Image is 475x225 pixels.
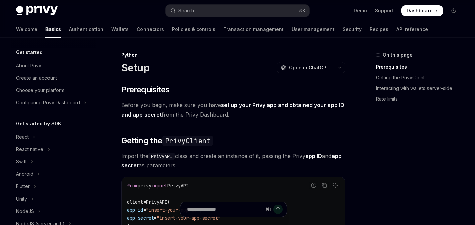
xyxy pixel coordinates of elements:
span: client [127,199,143,205]
button: Toggle React section [11,131,96,143]
div: Configuring Privy Dashboard [16,99,80,107]
button: Send message [273,205,283,214]
button: Toggle Flutter section [11,180,96,193]
a: API reference [396,21,428,37]
div: Choose your platform [16,86,64,94]
span: Prerequisites [121,84,169,95]
button: Toggle Unity section [11,193,96,205]
a: Rate limits [376,94,464,104]
a: Prerequisites [376,62,464,72]
input: Ask a question... [187,202,263,217]
span: PrivyAPI( [146,199,170,205]
div: Swift [16,158,27,166]
button: Toggle NodeJS section [11,205,96,217]
span: Import the class and create an instance of it, passing the Privy and as parameters. [121,151,345,170]
div: Search... [178,7,197,15]
div: Python [121,52,345,58]
div: React [16,133,29,141]
a: Interacting with wallets server-side [376,83,464,94]
button: Ask AI [331,181,340,190]
span: ⌘ K [298,8,305,13]
code: PrivyClient [162,136,213,146]
span: = [143,199,146,205]
a: Demo [354,7,367,14]
button: Copy the contents from the code block [320,181,329,190]
div: Android [16,170,33,178]
a: Getting the PrivyClient [376,72,464,83]
div: Unity [16,195,27,203]
span: Open in ChatGPT [289,64,330,71]
div: NodeJS [16,207,34,215]
img: dark logo [16,6,58,15]
button: Report incorrect code [309,181,318,190]
button: Toggle Configuring Privy Dashboard section [11,97,96,109]
button: Toggle React native section [11,143,96,155]
a: About Privy [11,60,96,72]
h1: Setup [121,62,149,74]
a: Transaction management [223,21,284,37]
span: privy [138,183,151,189]
a: Basics [45,21,61,37]
h5: Get started by SDK [16,120,61,128]
button: Open in ChatGPT [277,62,334,73]
a: Dashboard [401,5,443,16]
div: About Privy [16,62,41,70]
a: Policies & controls [172,21,215,37]
h5: Get started [16,48,43,56]
code: PrivyAPI [148,153,175,160]
span: Before you begin, make sure you have from the Privy Dashboard. [121,100,345,119]
div: Create an account [16,74,57,82]
span: import [151,183,167,189]
a: set up your Privy app and obtained your app ID and app secret [121,102,344,118]
a: User management [292,21,335,37]
a: Welcome [16,21,37,37]
div: React native [16,145,43,153]
a: Recipes [370,21,388,37]
span: Getting the [121,135,213,146]
button: Open search [166,5,310,17]
strong: app ID [305,153,322,159]
a: Authentication [69,21,103,37]
span: PrivyAPI [167,183,189,189]
button: Toggle Android section [11,168,96,180]
a: Support [375,7,393,14]
a: Connectors [137,21,164,37]
div: Flutter [16,182,30,191]
a: Choose your platform [11,84,96,96]
span: from [127,183,138,189]
a: Wallets [111,21,129,37]
span: On this page [383,51,413,59]
span: Dashboard [407,7,433,14]
button: Toggle dark mode [448,5,459,16]
button: Toggle Swift section [11,156,96,168]
a: Security [343,21,362,37]
a: Create an account [11,72,96,84]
